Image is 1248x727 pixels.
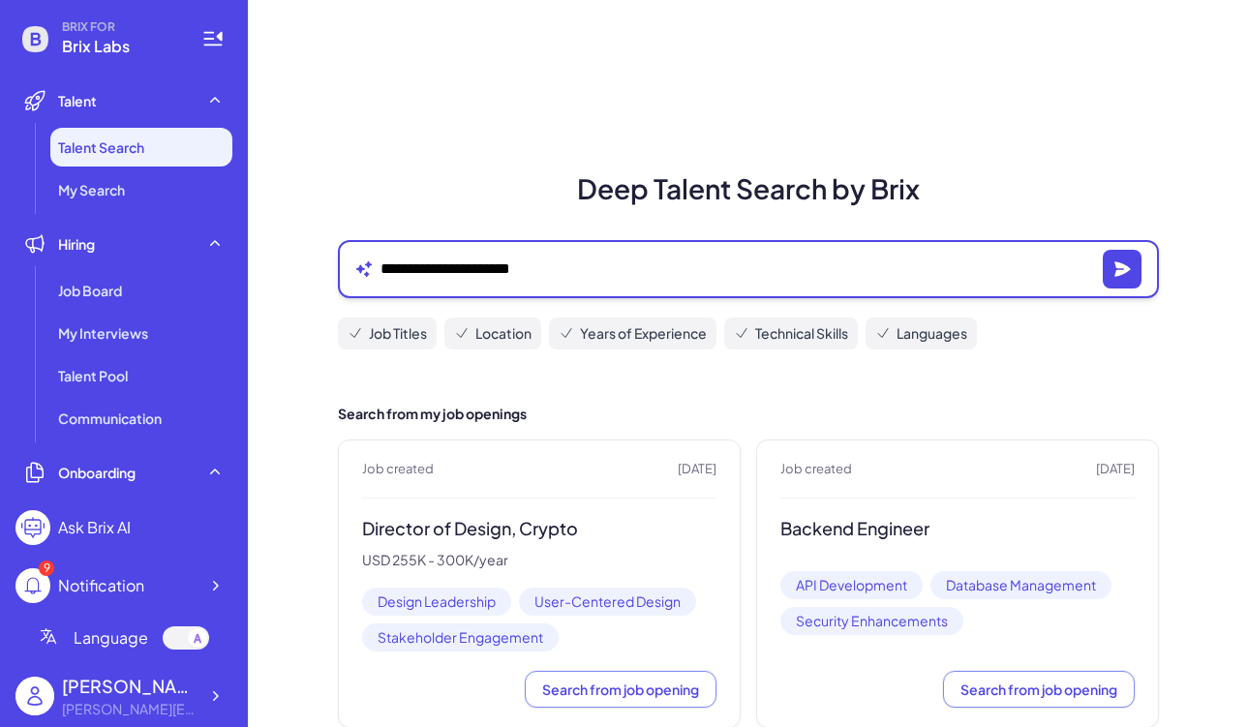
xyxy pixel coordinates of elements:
h3: Director of Design, Crypto [362,518,716,540]
span: Design Leadership [362,588,511,616]
div: carol@joinbrix.com [62,699,198,719]
img: user_logo.png [15,677,54,715]
div: 9 [39,560,54,576]
span: User-Centered Design [519,588,696,616]
div: Ask Brix AI [58,516,131,539]
button: Search from job opening [525,671,716,708]
span: Talent Search [58,137,144,157]
span: Brix Labs [62,35,178,58]
span: Technical Skills [755,323,848,344]
h1: Deep Talent Search by Brix [315,168,1182,209]
span: BRIX FOR [62,19,178,35]
span: Stakeholder Engagement [362,623,559,651]
h3: Backend Engineer [780,518,1135,540]
span: Talent [58,91,97,110]
span: Talent Pool [58,366,128,385]
span: [DATE] [1096,460,1135,479]
span: [DATE] [678,460,716,479]
span: Years of Experience [580,323,707,344]
span: Job created [362,460,434,479]
h2: Search from my job openings [338,404,1159,424]
span: Job Board [58,281,122,300]
span: Security Enhancements [780,607,963,635]
span: My Search [58,180,125,199]
p: USD 255K - 300K/year [362,552,716,569]
span: API Development [780,571,923,599]
div: Notification [58,574,144,597]
div: Shuwei Yang [62,673,198,699]
span: Communication [58,409,162,428]
button: Search from job opening [943,671,1135,708]
span: Database Management [930,571,1111,599]
span: Search from job opening [542,681,699,698]
span: Job Titles [369,323,427,344]
span: My Interviews [58,323,148,343]
span: Location [475,323,532,344]
span: Search from job opening [960,681,1117,698]
span: Languages [897,323,967,344]
span: Onboarding [58,463,136,482]
span: Language [74,626,148,650]
span: Hiring [58,234,95,254]
span: Job created [780,460,852,479]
